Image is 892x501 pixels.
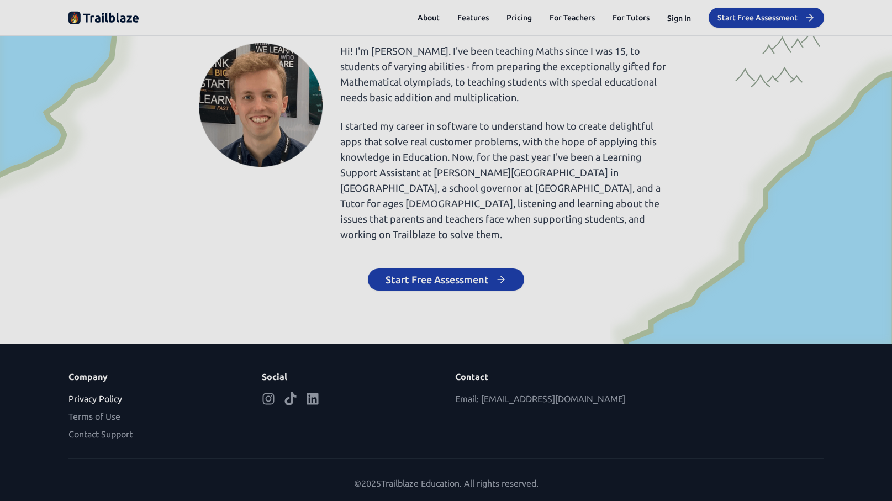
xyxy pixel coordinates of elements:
p: Email: [EMAIL_ADDRESS][DOMAIN_NAME] [455,392,631,405]
button: About [418,12,440,23]
button: Sign In [667,11,691,24]
img: Hugo Cheyne - Founder of Trailblaze [199,43,323,167]
p: Hi! I'm [PERSON_NAME]. I've been teaching Maths since I was 15, to students of varying abilities ... [340,43,670,105]
img: Trailblaze [68,9,139,27]
a: Start Free Assessment [368,275,524,285]
h3: Social [262,370,437,383]
button: Sign In [667,13,691,24]
button: Start Free Assessment [368,268,524,291]
button: Features [457,12,489,23]
button: Start Free Assessment [709,8,824,28]
button: Contact Support [68,428,133,441]
a: Privacy Policy [68,394,122,404]
a: LinkedIn [306,392,319,405]
p: © 2025 Trailblaze Education. All rights reserved. [68,477,824,490]
a: For Teachers [550,12,595,23]
h3: Contact [455,370,631,383]
p: I started my career in software to understand how to create delightful apps that solve real custo... [340,118,670,242]
button: Pricing [506,12,532,23]
a: TikTok [284,392,297,405]
a: For Tutors [613,12,650,23]
h3: Company [68,370,244,383]
a: Instagram [262,392,275,405]
a: Terms of Use [68,412,120,421]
